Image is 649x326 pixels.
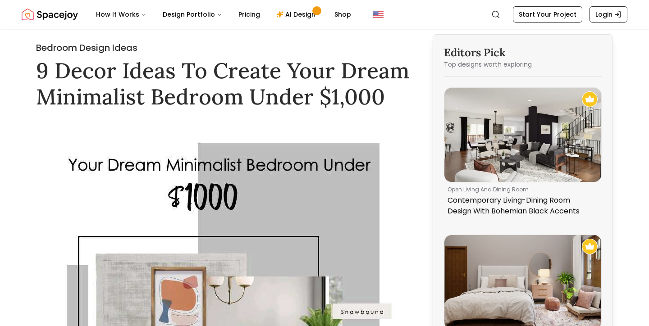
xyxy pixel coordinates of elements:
p: open living and dining room [448,186,594,193]
img: Contemporary Living-Dining Room Design With Bohemian Black Accents [444,88,601,182]
a: Login [590,6,627,23]
p: Contemporary Living-Dining Room Design With Bohemian Black Accents [448,195,594,217]
a: AI Design [269,5,325,23]
a: Shop [327,5,358,23]
img: Recommended Spacejoy Design - Contemporary Living-Dining Room Design With Bohemian Black Accents [582,91,598,107]
p: Top designs worth exploring [444,60,602,69]
img: Spacejoy Logo [22,5,78,23]
img: Recommended Spacejoy Design - Wood and Blush Tones: Modern Boho Master Bedroom [582,239,598,254]
button: Design Portfolio [155,5,229,23]
img: United States [373,9,384,20]
a: Pricing [231,5,267,23]
h2: Bedroom Design Ideas [36,41,409,54]
a: Start Your Project [513,6,582,23]
a: Spacejoy [22,5,78,23]
a: Contemporary Living-Dining Room Design With Bohemian Black AccentsRecommended Spacejoy Design - C... [444,87,602,220]
h1: 9 Decor Ideas To Create Your Dream Minimalist Bedroom Under $1,000 [36,58,409,109]
h3: Editors Pick [444,45,602,60]
button: How It Works [89,5,154,23]
nav: Main [89,5,358,23]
